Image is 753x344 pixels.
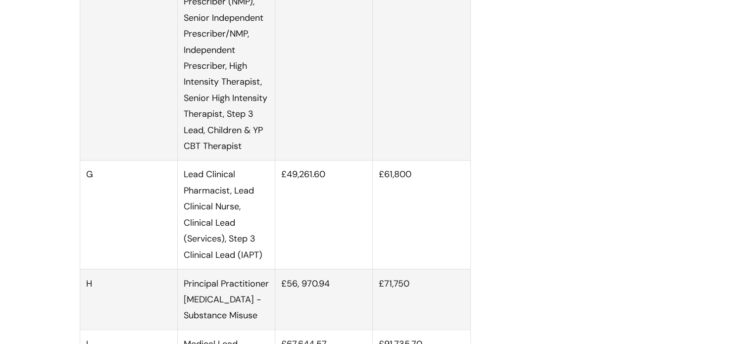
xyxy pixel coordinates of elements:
td: £49,261.60 [275,160,373,269]
td: H [80,269,177,329]
td: £56, 970.94 [275,269,373,329]
td: G [80,160,177,269]
td: £71,750 [373,269,470,329]
td: Lead Clinical Pharmacist, Lead Clinical Nurse, Clinical Lead (Services), Step 3 Clinical Lead (IAPT) [177,160,275,269]
td: Principal Practitioner [MEDICAL_DATA] - Substance Misuse [177,269,275,329]
td: £61,800 [373,160,470,269]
